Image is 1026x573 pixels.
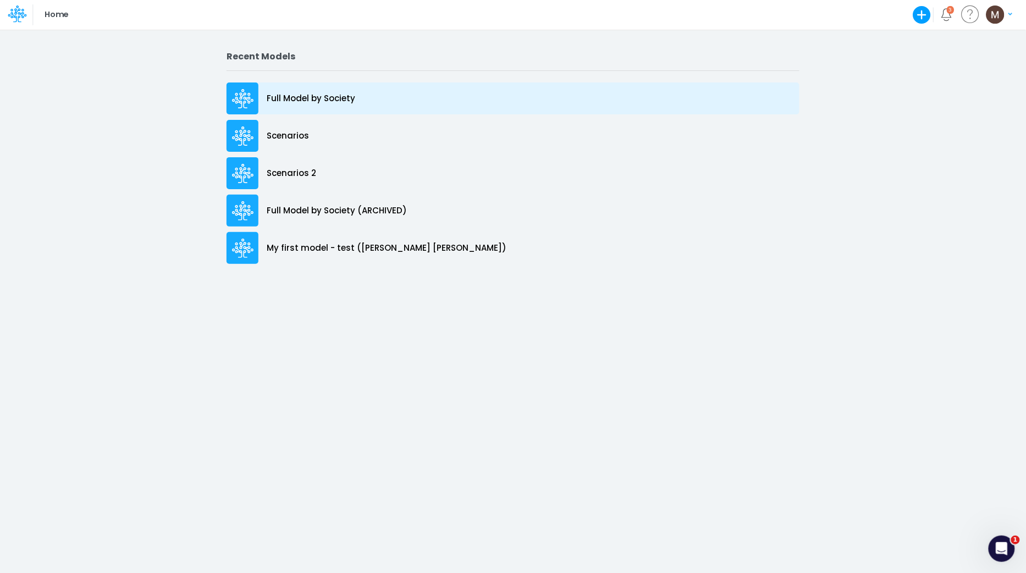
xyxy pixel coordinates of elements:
p: My first model - test ([PERSON_NAME] [PERSON_NAME]) [267,242,506,255]
p: Full Model by Society [267,92,355,105]
h2: Recent Models [227,51,799,62]
a: Scenarios [227,117,799,155]
a: Full Model by Society [227,80,799,117]
p: Home [45,9,68,21]
p: Scenarios [267,130,309,142]
p: Full Model by Society (ARCHIVED) [267,205,407,217]
a: Notifications [940,8,953,21]
span: 1 [1011,536,1020,544]
iframe: Intercom live chat [989,536,1015,562]
div: 3 unread items [949,7,952,12]
a: Scenarios 2 [227,155,799,192]
p: Scenarios 2 [267,167,316,180]
a: Full Model by Society (ARCHIVED) [227,192,799,229]
a: My first model - test ([PERSON_NAME] [PERSON_NAME]) [227,229,799,267]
